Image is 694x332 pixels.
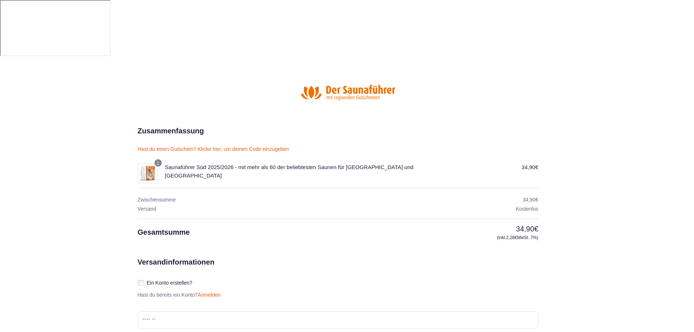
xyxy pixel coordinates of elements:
img: Saunaführer Süd 2025/2026 - mit mehr als 60 der beliebtesten Saunen für Baden-Württemberg und Bayern [138,163,158,183]
span: € [515,235,517,240]
bdi: 34,90 [522,164,538,170]
span: € [536,197,538,203]
span: Versand [138,206,156,212]
span: Kostenlos [516,206,538,212]
span: € [534,225,538,233]
h2: Versandinformationen [138,257,215,311]
input: Ein Konto erstellen? [138,280,144,286]
span: Saunaführer Süd 2025/2026 - mit mehr als 60 der beliebtesten Saunen für [GEOGRAPHIC_DATA] und [GE... [165,164,413,179]
span: Ein Konto erstellen? [147,280,192,286]
span: Zwischensumme [138,197,176,203]
a: Anmelden [198,292,221,298]
span: € [535,164,538,170]
bdi: 34,90 [523,197,538,203]
h2: Zusammenfassung [138,125,204,136]
span: 2,28 [506,235,517,240]
p: Hast du bereits ein Konto? [135,292,224,298]
bdi: 34,90 [516,225,538,233]
a: Hast du einen Gutschein? Klicke hier, um deinen Code einzugeben [138,146,289,152]
span: 1 [157,161,159,166]
small: (inkl. MwSt. 7%) [422,234,538,241]
span: Gesamtsumme [138,228,190,236]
